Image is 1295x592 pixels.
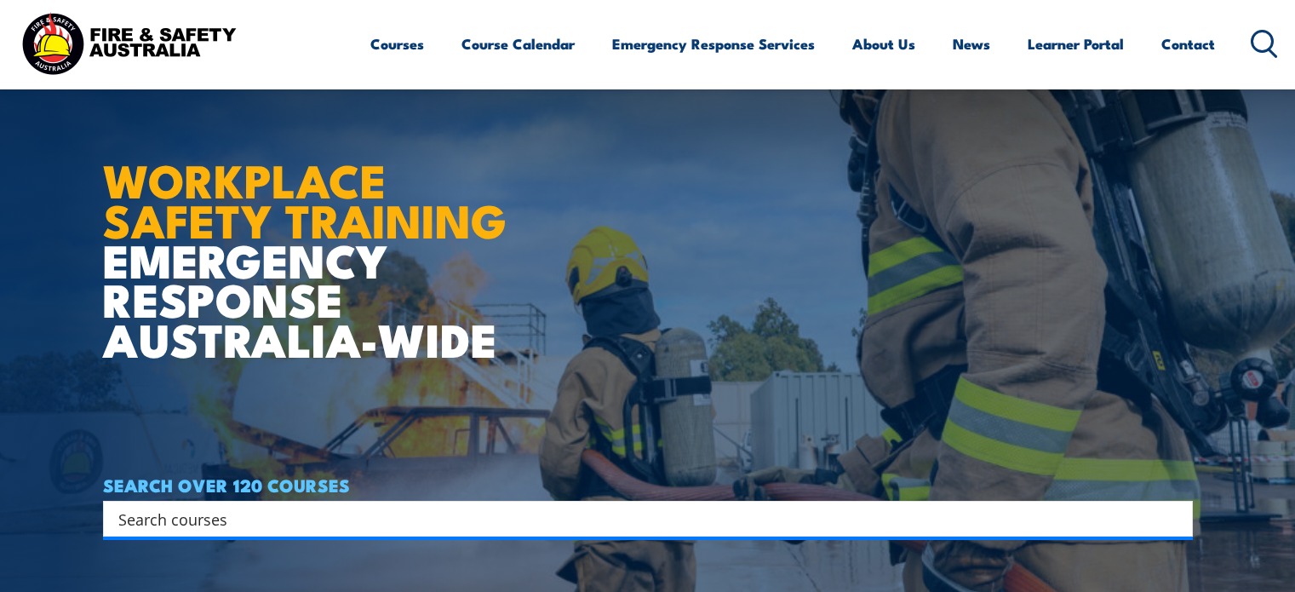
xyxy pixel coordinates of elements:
[370,21,424,66] a: Courses
[612,21,815,66] a: Emergency Response Services
[1161,21,1215,66] a: Contact
[118,506,1155,532] input: Search input
[1163,507,1187,531] button: Search magnifier button
[103,117,519,359] h1: EMERGENCY RESPONSE AUSTRALIA-WIDE
[122,507,1159,531] form: Search form
[1028,21,1124,66] a: Learner Portal
[953,21,990,66] a: News
[852,21,915,66] a: About Us
[461,21,575,66] a: Course Calendar
[103,475,1193,494] h4: SEARCH OVER 120 COURSES
[103,143,507,254] strong: WORKPLACE SAFETY TRAINING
